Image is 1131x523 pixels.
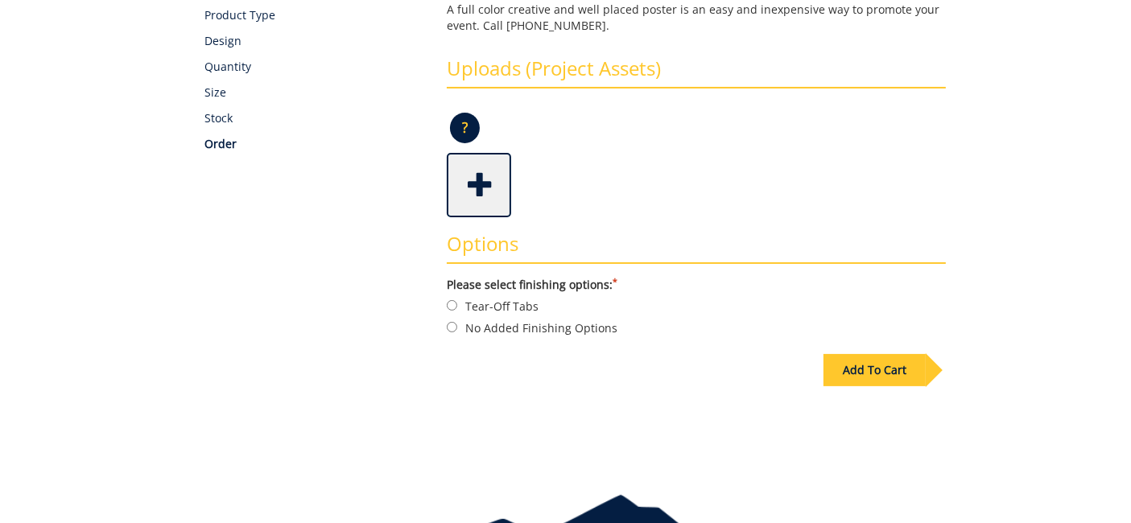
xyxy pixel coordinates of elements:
[447,233,946,264] h3: Options
[447,58,946,89] h3: Uploads (Project Assets)
[447,319,946,336] label: No Added Finishing Options
[447,297,946,315] label: Tear-Off Tabs
[823,354,926,386] div: Add To Cart
[204,59,423,75] p: Quantity
[450,113,480,143] p: ?
[204,110,423,126] p: Stock
[204,84,423,101] p: Size
[204,136,423,152] p: Order
[447,2,946,34] p: A full color creative and well placed poster is an easy and inexpensive way to promote your event...
[447,300,457,311] input: Tear-Off Tabs
[204,7,423,23] a: Product Type
[204,33,423,49] p: Design
[447,277,946,293] label: Please select finishing options:
[447,322,457,332] input: No Added Finishing Options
